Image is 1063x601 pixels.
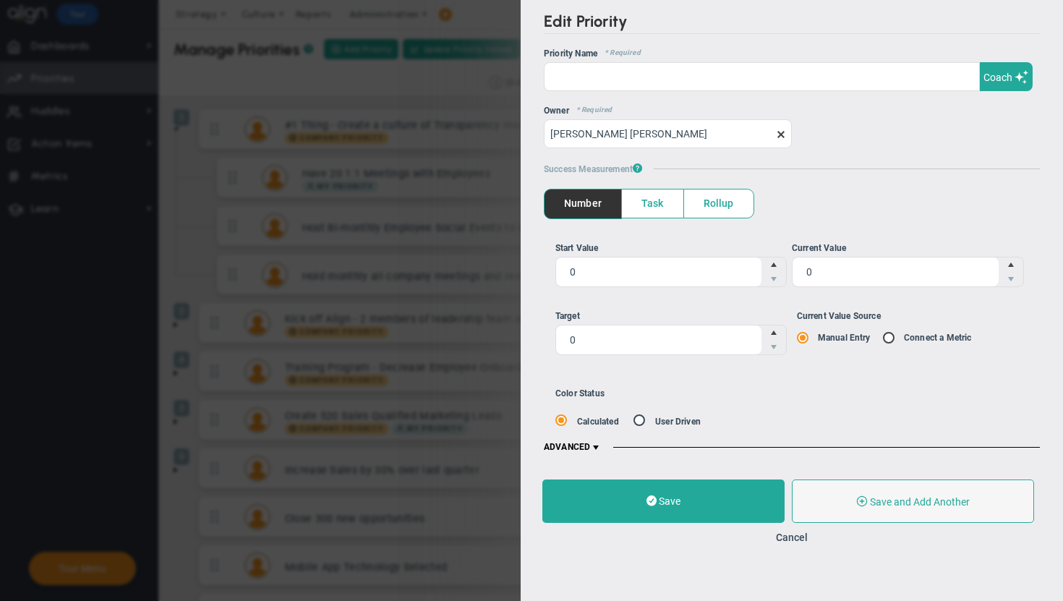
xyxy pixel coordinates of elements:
[545,189,621,218] span: Number
[544,163,642,174] span: Success Measurement
[555,310,787,323] div: Target
[904,333,972,343] label: Connect a Metric
[622,189,683,218] span: Task
[555,242,787,255] div: Start Value
[999,272,1023,286] span: Decrease value
[659,495,680,507] span: Save
[792,127,803,140] span: clear
[793,257,999,286] input: Current Value
[684,189,754,218] span: Rollup
[797,310,1029,323] div: Current Value Source
[556,325,762,354] input: Target
[542,479,785,523] button: Save
[556,257,762,286] input: Start Value
[569,106,612,116] span: * Required
[792,242,1024,255] div: Current Value
[776,532,808,543] button: Cancel
[544,442,602,453] span: ADVANCED
[870,496,970,508] span: Save and Add Another
[544,12,1040,34] h2: Edit Priority
[983,72,1012,83] span: Coach
[655,417,701,427] label: User Driven
[980,62,1033,91] button: Coach
[761,340,786,354] span: Decrease value
[999,257,1023,272] span: Increase value
[792,479,1034,523] button: Save and Add Another
[555,388,846,398] div: Color Status
[544,106,1040,116] div: Owner
[761,325,786,340] span: Increase value
[577,417,619,427] label: Calculated
[544,48,1040,59] div: Priority Name
[761,257,786,272] span: Increase value
[761,272,786,286] span: Decrease value
[544,119,792,148] input: Search or Invite Team Members
[597,48,641,59] span: * Required
[818,333,871,343] label: Manual Entry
